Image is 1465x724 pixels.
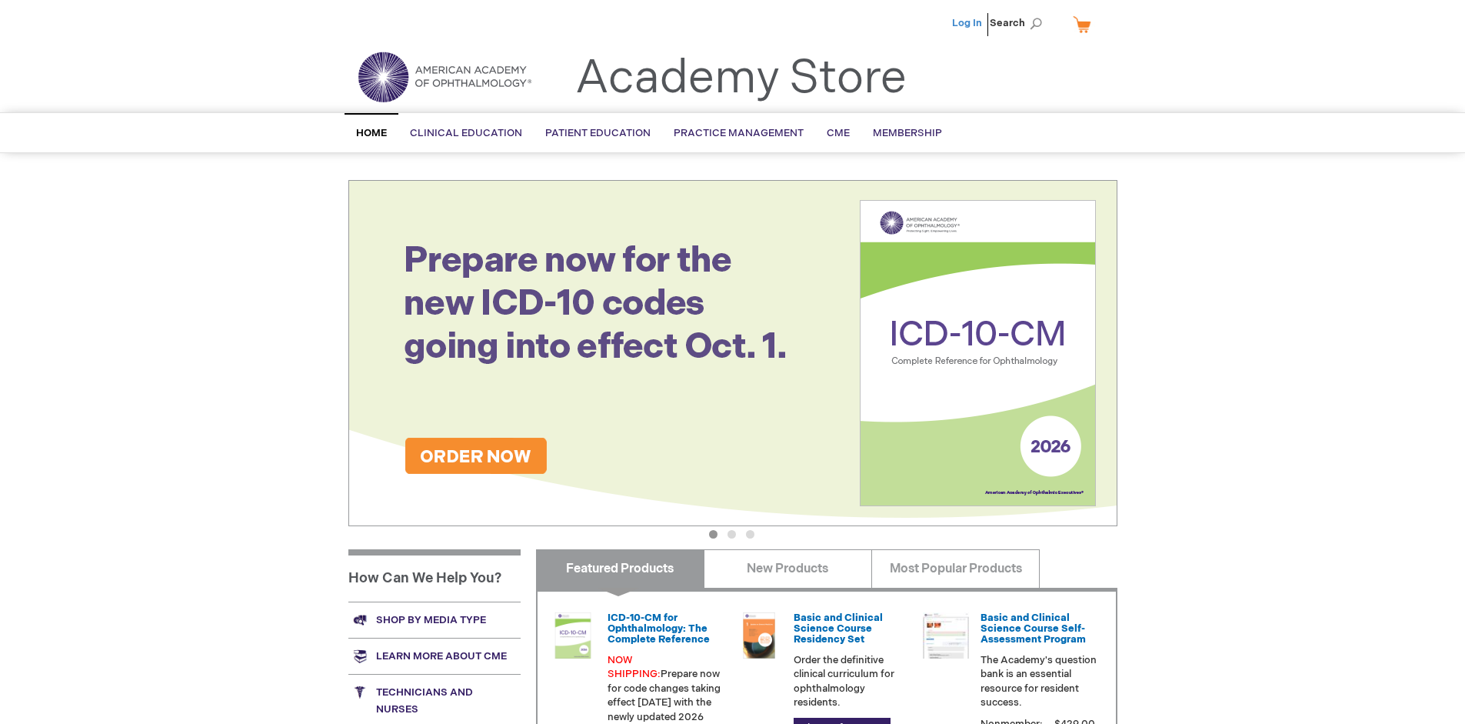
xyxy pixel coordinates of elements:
[794,612,883,646] a: Basic and Clinical Science Course Residency Set
[981,612,1086,646] a: Basic and Clinical Science Course Self-Assessment Program
[709,530,718,539] button: 1 of 3
[871,549,1040,588] a: Most Popular Products
[356,127,387,139] span: Home
[410,127,522,139] span: Clinical Education
[923,612,969,659] img: bcscself_20.jpg
[608,612,710,646] a: ICD-10-CM for Ophthalmology: The Complete Reference
[794,653,911,710] p: Order the definitive clinical curriculum for ophthalmology residents.
[827,127,850,139] span: CME
[746,530,754,539] button: 3 of 3
[736,612,782,659] img: 02850963u_47.png
[981,653,1097,710] p: The Academy's question bank is an essential resource for resident success.
[348,549,521,602] h1: How Can We Help You?
[550,612,596,659] img: 0120008u_42.png
[545,127,651,139] span: Patient Education
[536,549,704,588] a: Featured Products
[674,127,804,139] span: Practice Management
[348,638,521,674] a: Learn more about CME
[728,530,736,539] button: 2 of 3
[704,549,872,588] a: New Products
[575,51,907,106] a: Academy Store
[608,654,661,681] font: NOW SHIPPING:
[990,8,1048,38] span: Search
[873,127,942,139] span: Membership
[952,17,982,29] a: Log In
[348,602,521,638] a: Shop by media type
